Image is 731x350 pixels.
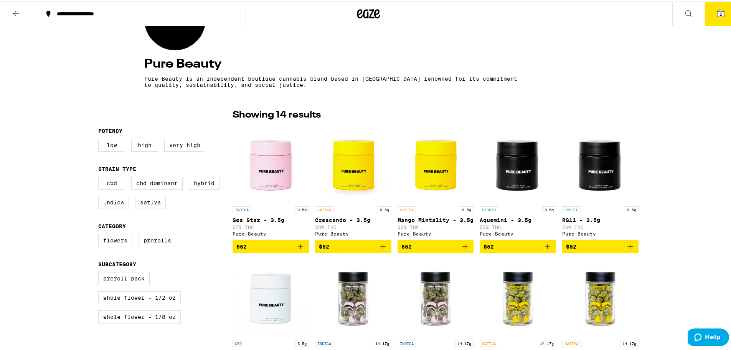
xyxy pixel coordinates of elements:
[315,338,333,345] p: INDICA
[233,338,244,345] p: CBD
[688,327,729,346] iframe: Opens a widget where you can find more information
[398,230,474,235] div: Pure Beauty
[233,124,309,201] img: Pure Beauty - Sea Star - 3.5g
[562,124,639,201] img: Pure Beauty - RS11 - 3.5g
[315,124,391,239] a: Open page for Crescendo - 3.5g from Pure Beauty
[562,124,639,239] a: Open page for RS11 - 3.5g from Pure Beauty
[538,338,556,345] p: 14.17g
[98,164,136,171] legend: Strain Type
[233,216,309,222] p: Sea Star - 3.5g
[98,126,122,133] legend: Potency
[98,194,129,207] label: Indica
[98,270,150,284] label: Preroll Pack
[189,175,219,188] label: Hybrid
[233,239,309,252] button: Add to bag
[398,205,416,212] p: SATIVA
[620,338,639,345] p: 14.17g
[233,107,321,120] p: Showing 14 results
[164,137,205,150] label: Very High
[483,242,494,248] span: $52
[378,205,391,212] p: 3.5g
[480,258,556,335] img: Pure Beauty - Crescendo Smalls - 14.17g
[542,205,556,212] p: 3.5g
[398,124,474,201] img: Pure Beauty - Mango Mintality - 3.5g
[562,258,639,335] img: Pure Beauty - Lemon Head Smalls - 14.17g
[315,239,391,252] button: Add to bag
[131,175,183,188] label: CBD Dominant
[98,222,126,228] legend: Category
[398,223,474,228] p: 32% THC
[373,338,391,345] p: 14.17g
[480,230,556,235] div: Pure Beauty
[236,242,247,248] span: $52
[315,223,391,228] p: 33% THC
[131,137,158,150] label: High
[625,205,639,212] p: 3.5g
[719,10,722,15] span: 2
[98,290,181,303] label: Whole Flower - 1/2 oz
[566,242,576,248] span: $52
[480,216,556,222] p: Aquemini - 3.5g
[315,205,333,212] p: SATIVA
[315,216,391,222] p: Crescendo - 3.5g
[562,338,581,345] p: SATIVA
[562,239,639,252] button: Add to bag
[98,175,125,188] label: CBD
[315,124,391,201] img: Pure Beauty - Crescendo - 3.5g
[562,223,639,228] p: 26% THC
[480,338,498,345] p: SATIVA
[295,338,309,345] p: 3.5g
[480,239,556,252] button: Add to bag
[460,205,474,212] p: 3.5g
[98,232,132,245] label: Flowers
[315,258,391,335] img: Pure Beauty - Canal St Runtz Smalls - 14.17g
[295,205,309,212] p: 3.5g
[98,137,125,150] label: Low
[233,230,309,235] div: Pure Beauty
[144,56,592,69] h4: Pure Beauty
[139,232,176,245] label: Prerolls
[144,74,525,86] p: Pure Beauty is an independent boutique cannabis brand based in [GEOGRAPHIC_DATA] renowned for its...
[98,309,181,322] label: Whole Flower - 1/8 oz
[398,338,416,345] p: INDICA
[233,205,251,212] p: INDICA
[315,230,391,235] div: Pure Beauty
[562,230,639,235] div: Pure Beauty
[480,223,556,228] p: 25% THC
[398,239,474,252] button: Add to bag
[233,258,309,335] img: Pure Beauty - Gush Mints 1:1 - 3.5g
[319,242,329,248] span: $52
[135,194,166,207] label: Sativa
[398,216,474,222] p: Mango Mintality - 3.5g
[480,124,556,201] img: Pure Beauty - Aquemini - 3.5g
[480,205,498,212] p: HYBRID
[233,223,309,228] p: 27% THC
[401,242,412,248] span: $52
[562,216,639,222] p: RS11 - 3.5g
[480,124,556,239] a: Open page for Aquemini - 3.5g from Pure Beauty
[98,260,136,266] legend: Subcategory
[398,258,474,335] img: Pure Beauty - Cherry Tart Smalls - 14.17g
[455,338,474,345] p: 14.17g
[233,124,309,239] a: Open page for Sea Star - 3.5g from Pure Beauty
[398,124,474,239] a: Open page for Mango Mintality - 3.5g from Pure Beauty
[562,205,581,212] p: HYBRID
